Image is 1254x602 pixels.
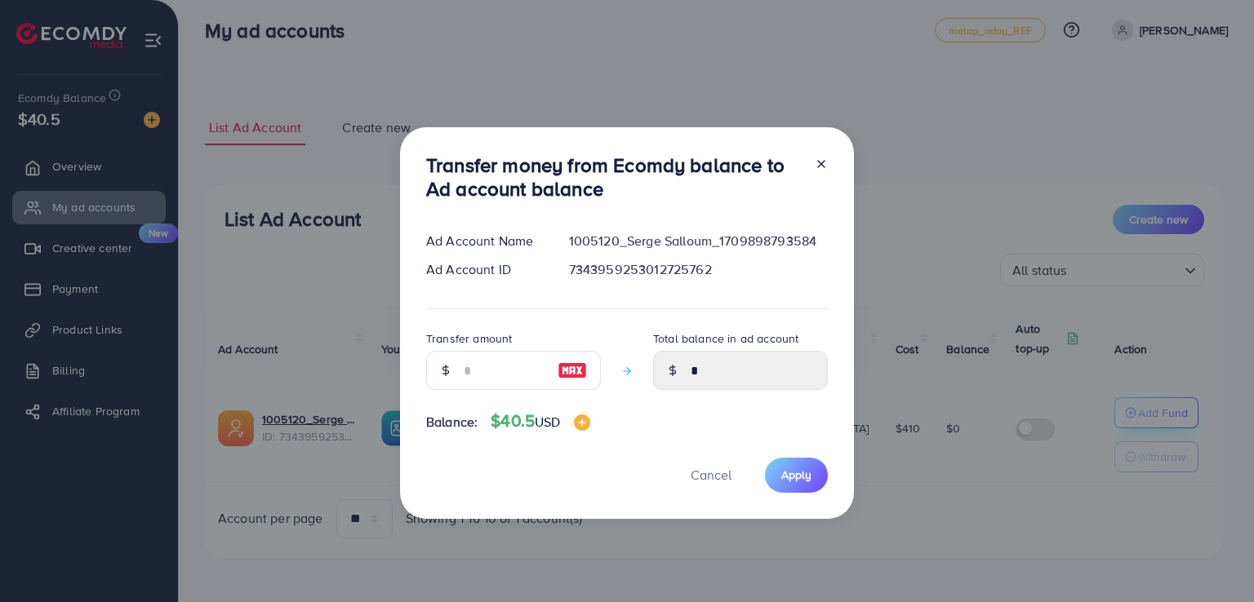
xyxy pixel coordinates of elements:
h4: $40.5 [491,411,589,432]
button: Cancel [670,458,752,493]
img: image [558,361,587,380]
div: Ad Account ID [413,260,556,279]
div: Ad Account Name [413,232,556,250]
div: 7343959253012725762 [556,260,841,279]
div: 1005120_Serge Salloum_1709898793584 [556,232,841,250]
button: Apply [765,458,828,493]
label: Total balance in ad account [653,330,798,347]
span: USD [535,413,560,431]
span: Balance: [426,413,478,432]
span: Cancel [691,466,731,484]
label: Transfer amount [426,330,512,347]
h3: Transfer money from Ecomdy balance to Ad account balance [426,153,802,201]
iframe: Chat [1185,529,1242,590]
img: image [574,414,590,431]
span: Apply [781,467,812,483]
